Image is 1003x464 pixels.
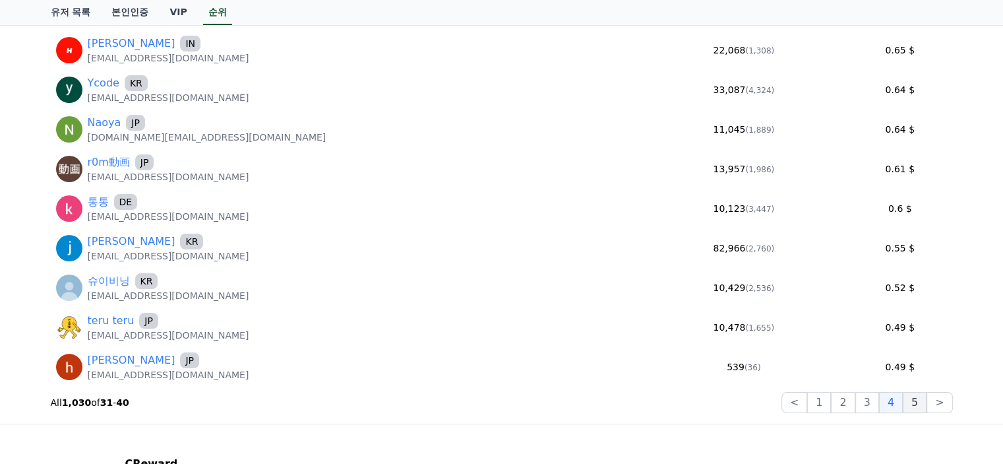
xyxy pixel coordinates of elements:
[56,354,82,380] img: https://lh3.googleusercontent.com/a/ACg8ocLKAvqLL6oSDr078_KfJflhpVT1zBHHvv3gIFCTJLfmnQRYgQ=s96-c
[4,370,87,403] a: Home
[88,131,326,144] p: [DOMAIN_NAME][EMAIL_ADDRESS][DOMAIN_NAME]
[640,268,847,308] td: 10,429
[847,110,953,149] td: 0.64 $
[88,313,135,329] a: teru teru
[56,314,82,341] img: https://lh3.googleusercontent.com/a/ACg8ocInbsarsBwaGz6uD2KYcdRWR0Zi81cgQ2RjLsTTP6BNHN9DSug=s96-c
[34,390,57,401] span: Home
[640,110,847,149] td: 11,045
[88,194,109,210] a: 통통
[640,308,847,347] td: 10,478
[640,189,847,228] td: 10,123
[114,194,138,210] span: DE
[195,390,228,401] span: Settings
[847,30,953,70] td: 0.65 $
[170,370,253,403] a: Settings
[88,234,175,249] a: [PERSON_NAME]
[745,244,774,253] span: (2,760)
[88,51,249,65] p: [EMAIL_ADDRESS][DOMAIN_NAME]
[640,228,847,268] td: 82,966
[847,268,953,308] td: 0.52 $
[847,308,953,347] td: 0.49 $
[745,363,761,372] span: (36)
[88,170,249,183] p: [EMAIL_ADDRESS][DOMAIN_NAME]
[847,189,953,228] td: 0.6 $
[781,392,807,413] button: <
[88,329,249,342] p: [EMAIL_ADDRESS][DOMAIN_NAME]
[847,228,953,268] td: 0.55 $
[807,392,831,413] button: 1
[56,37,82,63] img: https://lh3.googleusercontent.com/a/ACg8ocK6o0fCofFZMXaD0tWOdyBbmJ3D8oleYyj4Nkd9g64qlagD_Ss=s96-c
[88,210,249,223] p: [EMAIL_ADDRESS][DOMAIN_NAME]
[640,70,847,110] td: 33,087
[135,273,158,289] span: KR
[88,36,175,51] a: [PERSON_NAME]
[109,391,148,401] span: Messages
[879,392,903,413] button: 4
[87,370,170,403] a: Messages
[745,284,774,293] span: (2,536)
[100,397,113,408] strong: 31
[927,392,952,413] button: >
[745,86,774,95] span: (4,324)
[88,273,130,289] a: 슈이비닝
[745,323,774,333] span: (1,655)
[745,125,774,135] span: (1,889)
[116,397,129,408] strong: 40
[640,30,847,70] td: 22,068
[745,205,774,214] span: (3,447)
[88,289,249,302] p: [EMAIL_ADDRESS][DOMAIN_NAME]
[56,116,82,143] img: https://lh3.googleusercontent.com/a/ACg8ocLOeX398BO_8Pc7_cCgC-DjSTSM1MQCd-E7iYePrREgpIsT2A=s96-c
[51,396,129,409] p: All of -
[640,347,847,387] td: 539
[88,91,249,104] p: [EMAIL_ADDRESS][DOMAIN_NAME]
[180,352,199,368] span: JP
[135,154,154,170] span: JP
[88,154,130,170] a: r0m動画
[88,115,121,131] a: Naoya
[56,156,82,182] img: https://lh3.googleusercontent.com/a/ACg8ocKJxEBm9Op-k1jbsxBTJKKmuVgcQax2Z6pdF8X0bv_wtGF3yg=s96-c
[847,149,953,189] td: 0.61 $
[855,392,879,413] button: 3
[56,77,82,103] img: https://lh3.googleusercontent.com/a/ACg8ocIxRtxopCShtTDOUU__9upKbU8sd6GsPfdQpS_CiiayQApeKQ=s96-c
[847,347,953,387] td: 0.49 $
[56,275,82,301] img: http://img1.kakaocdn.net/thumb/R640x640.q70/?fname=http://t1.kakaocdn.net/account_images/default_...
[180,234,203,249] span: KR
[88,75,119,91] a: Ycode
[88,352,175,368] a: [PERSON_NAME]
[745,46,774,55] span: (1,308)
[903,392,927,413] button: 5
[56,195,82,222] img: https://lh3.googleusercontent.com/a/ACg8ocIBnWwqV0eXG_KuFoolGCfr3AxDWXc-3Vl4NaZtHcYys-323Q=s96-c
[88,249,249,263] p: [EMAIL_ADDRESS][DOMAIN_NAME]
[847,70,953,110] td: 0.64 $
[126,115,145,131] span: JP
[56,235,82,261] img: https://lh3.googleusercontent.com/a/ACg8ocIt0ydkE3obCPUm87_ziT833SW9mbspwqfb8T1DleSzxWQYhQ=s96-c
[640,149,847,189] td: 13,957
[139,313,158,329] span: JP
[831,392,855,413] button: 2
[88,368,249,381] p: [EMAIL_ADDRESS][DOMAIN_NAME]
[125,75,148,91] span: KR
[180,36,200,51] span: IN
[62,397,91,408] strong: 1,030
[745,165,774,174] span: (1,986)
